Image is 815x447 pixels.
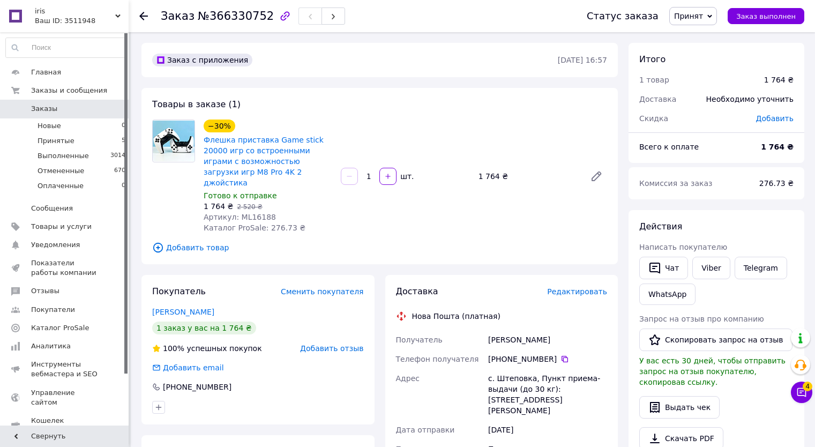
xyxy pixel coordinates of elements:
span: Товары в заказе (1) [152,99,241,109]
span: 100% [163,344,184,353]
span: Действия [639,221,682,232]
button: Заказ выполнен [728,8,804,24]
span: 4 [803,382,812,391]
div: 1 764 ₴ [764,74,794,85]
span: 0 [122,181,125,191]
span: Оплаченные [38,181,84,191]
span: 670 [114,166,125,176]
time: [DATE] 16:57 [558,56,607,64]
button: Выдать чек [639,396,720,419]
span: Инструменты вебмастера и SEO [31,360,99,379]
span: Написать покупателю [639,243,727,251]
span: Заказы [31,104,57,114]
span: Всего к оплате [639,143,699,151]
div: Статус заказа [587,11,659,21]
div: Добавить email [162,362,225,373]
span: Новые [38,121,61,131]
div: успешных покупок [152,343,262,354]
span: Принятые [38,136,74,146]
span: Уведомления [31,240,80,250]
div: Вернуться назад [139,11,148,21]
span: 0 [122,121,125,131]
a: Viber [692,257,730,279]
div: [PHONE_NUMBER] [488,354,607,364]
a: WhatsApp [639,284,696,305]
span: Сообщения [31,204,73,213]
span: Заказ [161,10,195,23]
span: Управление сайтом [31,388,99,407]
div: [PHONE_NUMBER] [162,382,233,392]
span: Отмененные [38,166,84,176]
div: [DATE] [486,420,609,439]
span: Дата отправки [396,426,455,434]
div: с. Штеповка, Пункт приема-выдачи (до 30 кг): [STREET_ADDRESS][PERSON_NAME] [486,369,609,420]
span: 2 520 ₴ [237,203,262,211]
div: Ваш ID: 3511948 [35,16,129,26]
span: Заказ выполнен [736,12,796,20]
div: [PERSON_NAME] [486,330,609,349]
span: Главная [31,68,61,77]
span: 1 товар [639,76,669,84]
div: Заказ с приложения [152,54,252,66]
span: Заказы и сообщения [31,86,107,95]
span: Показатели работы компании [31,258,99,278]
a: [PERSON_NAME] [152,308,214,316]
span: Итого [639,54,666,64]
span: Запрос на отзыв про компанию [639,315,764,323]
span: Товары и услуги [31,222,92,232]
span: №366330752 [198,10,274,23]
span: Комиссия за заказ [639,179,713,188]
div: Необходимо уточнить [700,87,800,111]
div: 1 заказ у вас на 1 764 ₴ [152,322,256,334]
span: Артикул: ML16188 [204,213,276,221]
span: 276.73 ₴ [759,179,794,188]
span: Редактировать [547,287,607,296]
span: Отзывы [31,286,59,296]
span: Адрес [396,374,420,383]
button: Чат [639,257,688,279]
b: 1 764 ₴ [761,143,794,151]
span: Аналитика [31,341,71,351]
div: 1 764 ₴ [474,169,581,184]
span: 3014 [110,151,125,161]
button: Чат с покупателем4 [791,382,812,403]
span: Принят [674,12,703,20]
span: Выполненные [38,151,89,161]
span: 5 [122,136,125,146]
span: Получатель [396,336,443,344]
span: Покупатели [31,305,75,315]
span: Каталог ProSale: 276.73 ₴ [204,223,305,232]
span: Доставка [396,286,438,296]
span: Доставка [639,95,676,103]
span: 1 764 ₴ [204,202,233,211]
a: Telegram [735,257,787,279]
div: −30% [204,120,235,132]
span: Покупатель [152,286,206,296]
span: Добавить [756,114,794,123]
span: Готово к отправке [204,191,277,200]
span: Сменить покупателя [281,287,363,296]
button: Скопировать запрос на отзыв [639,329,792,351]
img: Флешка приставка Game stick 20000 игр со встроенными играми с возможностью загрузки игр M8 Pro 4K... [153,121,195,161]
span: Кошелек компании [31,416,99,435]
span: У вас есть 30 дней, чтобы отправить запрос на отзыв покупателю, скопировав ссылку. [639,356,786,386]
span: iris [35,6,115,16]
a: Редактировать [586,166,607,187]
input: Поиск [6,38,126,57]
div: Нова Пошта (платная) [409,311,503,322]
div: Добавить email [151,362,225,373]
span: Скидка [639,114,668,123]
span: Каталог ProSale [31,323,89,333]
a: Флешка приставка Game stick 20000 игр со встроенными играми с возможностью загрузки игр M8 Pro 4K... [204,136,324,187]
span: Добавить товар [152,242,607,254]
div: шт. [398,171,415,182]
span: Добавить отзыв [300,344,363,353]
span: Телефон получателя [396,355,479,363]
